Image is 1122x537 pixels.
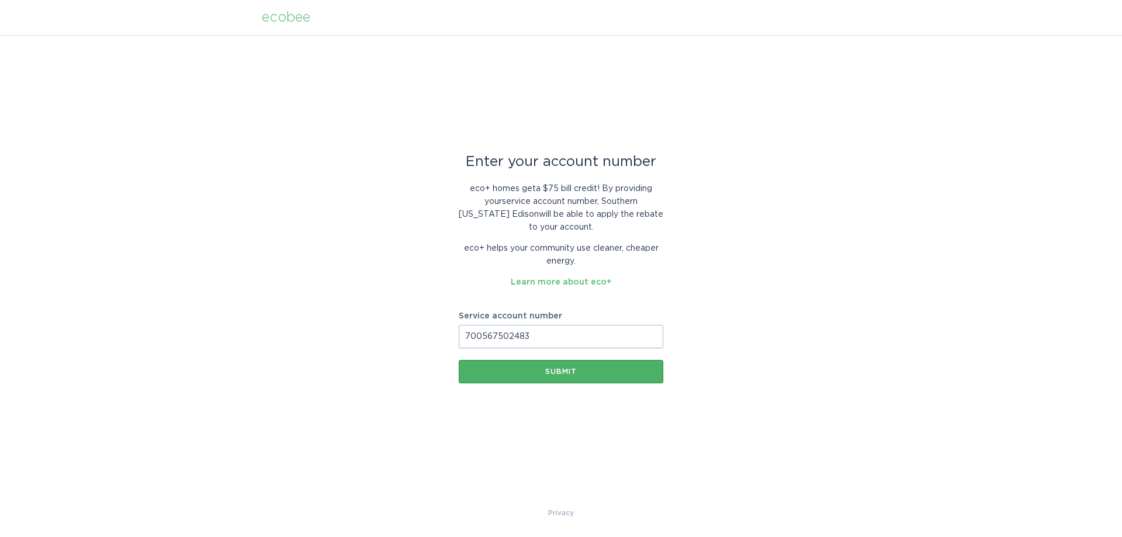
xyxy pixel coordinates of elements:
[459,182,663,234] p: eco+ homes get a $75 bill credit ! By providing your service account number , Southern [US_STATE]...
[459,242,663,268] p: eco+ helps your community use cleaner, cheaper energy.
[511,278,612,286] a: Learn more about eco+
[548,507,574,519] a: Privacy Policy & Terms of Use
[459,312,663,320] label: Service account number
[465,368,657,375] div: Submit
[459,155,663,168] div: Enter your account number
[262,11,310,24] div: ecobee
[459,360,663,383] button: Submit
